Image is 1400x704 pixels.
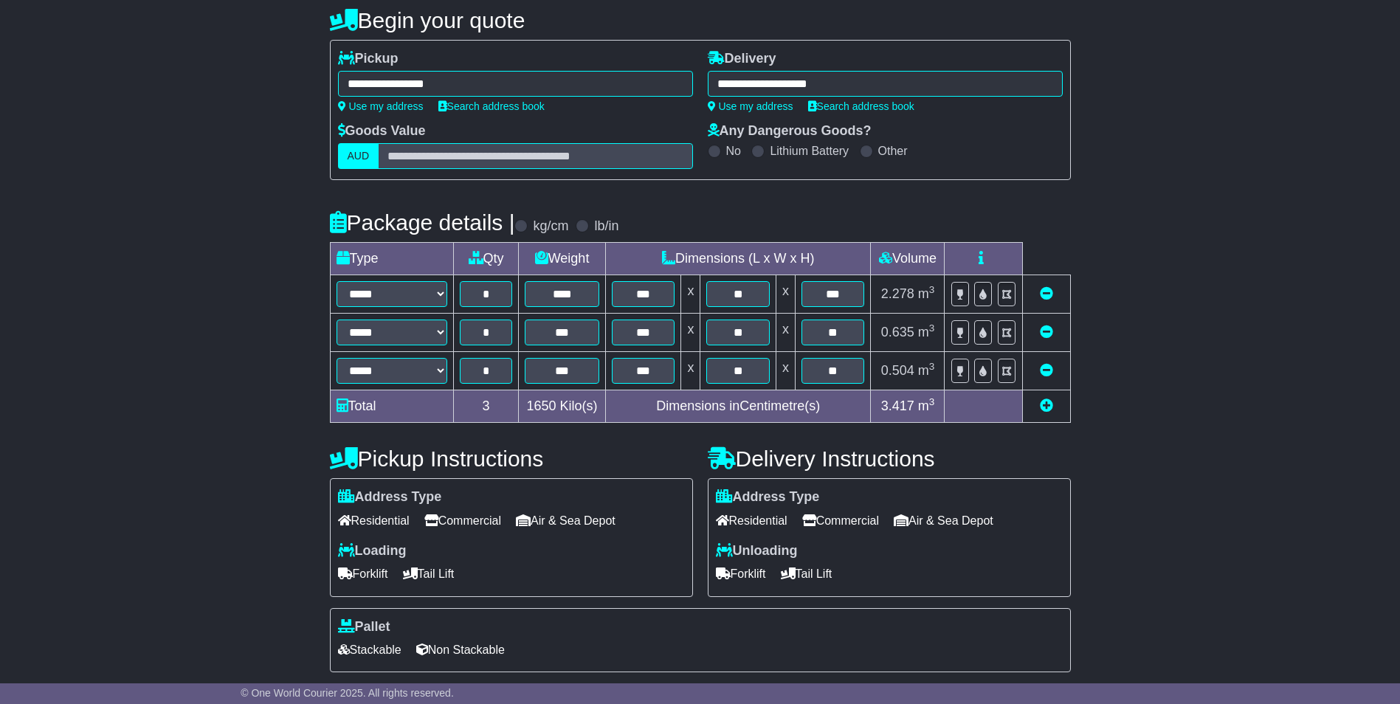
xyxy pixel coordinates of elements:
[881,363,914,378] span: 0.504
[453,243,518,275] td: Qty
[330,210,515,235] h4: Package details |
[338,638,401,661] span: Stackable
[716,543,798,559] label: Unloading
[330,390,453,423] td: Total
[708,123,872,139] label: Any Dangerous Goods?
[519,390,606,423] td: Kilo(s)
[681,275,700,314] td: x
[533,218,568,235] label: kg/cm
[330,446,693,471] h4: Pickup Instructions
[338,123,426,139] label: Goods Value
[708,446,1071,471] h4: Delivery Instructions
[403,562,455,585] span: Tail Lift
[808,100,914,112] a: Search address book
[929,361,935,372] sup: 3
[929,322,935,334] sup: 3
[424,509,501,532] span: Commercial
[716,562,766,585] span: Forklift
[881,325,914,339] span: 0.635
[330,8,1071,32] h4: Begin your quote
[918,398,935,413] span: m
[1040,398,1053,413] a: Add new item
[708,51,776,67] label: Delivery
[1040,286,1053,301] a: Remove this item
[918,325,935,339] span: m
[416,638,505,661] span: Non Stackable
[594,218,618,235] label: lb/in
[605,390,871,423] td: Dimensions in Centimetre(s)
[716,489,820,505] label: Address Type
[605,243,871,275] td: Dimensions (L x W x H)
[527,398,556,413] span: 1650
[776,314,795,352] td: x
[726,144,741,158] label: No
[338,619,390,635] label: Pallet
[878,144,908,158] label: Other
[453,390,518,423] td: 3
[881,398,914,413] span: 3.417
[929,284,935,295] sup: 3
[338,509,410,532] span: Residential
[338,562,388,585] span: Forklift
[802,509,879,532] span: Commercial
[338,51,399,67] label: Pickup
[770,144,849,158] label: Lithium Battery
[681,314,700,352] td: x
[330,243,453,275] td: Type
[881,286,914,301] span: 2.278
[681,352,700,390] td: x
[338,489,442,505] label: Address Type
[776,352,795,390] td: x
[338,100,424,112] a: Use my address
[871,243,945,275] td: Volume
[1040,325,1053,339] a: Remove this item
[918,363,935,378] span: m
[894,509,993,532] span: Air & Sea Depot
[776,275,795,314] td: x
[241,687,454,699] span: © One World Courier 2025. All rights reserved.
[929,396,935,407] sup: 3
[338,143,379,169] label: AUD
[519,243,606,275] td: Weight
[708,100,793,112] a: Use my address
[338,543,407,559] label: Loading
[1040,363,1053,378] a: Remove this item
[716,509,787,532] span: Residential
[516,509,615,532] span: Air & Sea Depot
[438,100,545,112] a: Search address book
[918,286,935,301] span: m
[781,562,832,585] span: Tail Lift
